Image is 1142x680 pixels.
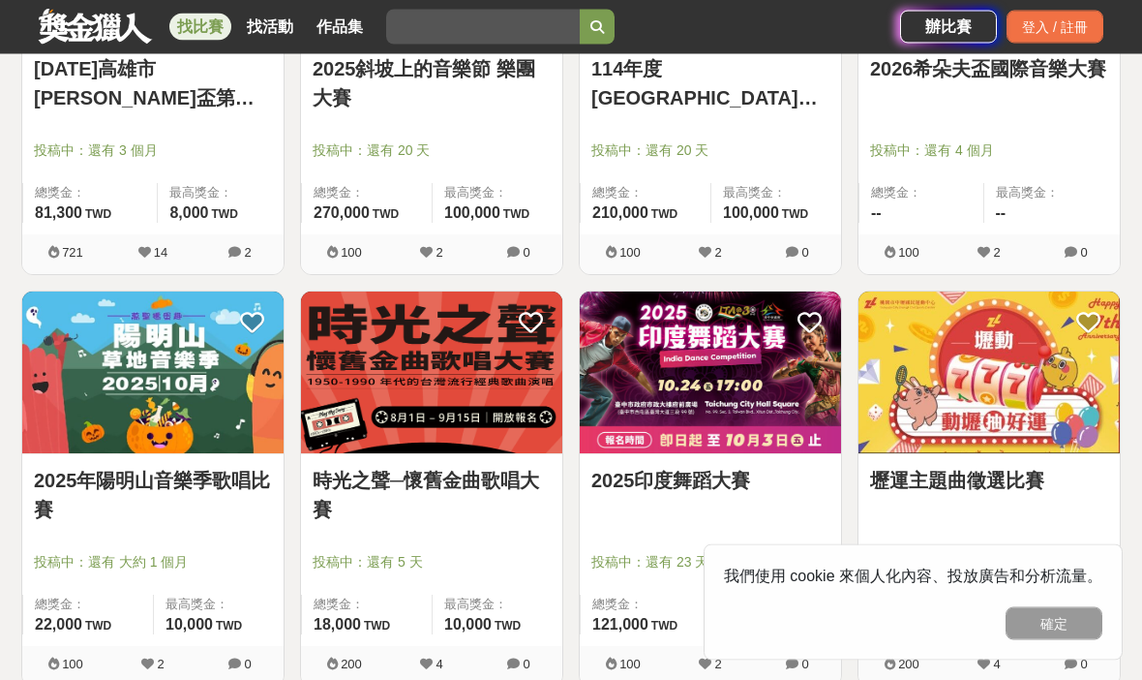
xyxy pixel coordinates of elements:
[169,205,208,222] span: 8,000
[444,205,500,222] span: 100,000
[723,205,779,222] span: 100,000
[216,620,242,634] span: TWD
[1006,607,1102,640] button: 確定
[996,184,1109,203] span: 最高獎金：
[444,184,551,203] span: 最高獎金：
[239,14,301,41] a: 找活動
[314,596,420,615] span: 總獎金：
[858,293,1120,454] img: Cover Image
[503,208,529,222] span: TWD
[898,246,919,261] span: 100
[870,55,1108,84] a: 2026希朵夫盃國際音樂大賽
[313,141,551,162] span: 投稿中：還有 20 天
[165,617,213,634] span: 10,000
[591,467,829,496] a: 2025印度舞蹈大賽
[212,208,238,222] span: TWD
[619,658,641,672] span: 100
[592,596,703,615] span: 總獎金：
[85,620,111,634] span: TWD
[858,293,1120,455] a: Cover Image
[373,208,399,222] span: TWD
[724,568,1102,584] span: 我們使用 cookie 來個人化內容、投放廣告和分析流量。
[341,246,362,261] span: 100
[314,184,420,203] span: 總獎金：
[22,293,284,455] a: Cover Image
[244,246,251,261] span: 2
[993,658,1000,672] span: 4
[165,596,272,615] span: 最高獎金：
[870,467,1108,496] a: 壢運主題曲徵選比賽
[341,658,362,672] span: 200
[801,658,808,672] span: 0
[244,658,251,672] span: 0
[714,246,721,261] span: 2
[157,658,164,672] span: 2
[313,553,551,573] span: 投稿中：還有 5 天
[993,246,1000,261] span: 2
[580,293,841,454] img: Cover Image
[651,620,677,634] span: TWD
[313,55,551,113] a: 2025斜坡上的音樂節 樂團大賽
[591,553,829,573] span: 投稿中：還有 23 天
[22,293,284,454] img: Cover Image
[523,658,529,672] span: 0
[495,620,521,634] span: TWD
[900,11,997,44] a: 辦比賽
[34,55,272,113] a: [DATE]高雄市[PERSON_NAME]盃第五屆全國歌唱比賽
[62,246,83,261] span: 721
[871,184,972,203] span: 總獎金：
[444,596,551,615] span: 最高獎金：
[301,293,562,454] img: Cover Image
[591,141,829,162] span: 投稿中：還有 20 天
[35,184,145,203] span: 總獎金：
[592,184,699,203] span: 總獎金：
[996,205,1007,222] span: --
[723,184,829,203] span: 最高獎金：
[801,246,808,261] span: 0
[313,467,551,525] a: 時光之聲─懷舊金曲歌唱大賽
[592,617,648,634] span: 121,000
[523,246,529,261] span: 0
[154,246,167,261] span: 14
[1007,11,1103,44] div: 登入 / 註冊
[301,293,562,455] a: Cover Image
[169,14,231,41] a: 找比賽
[34,553,272,573] span: 投稿中：還有 大約 1 個月
[34,141,272,162] span: 投稿中：還有 3 個月
[651,208,677,222] span: TWD
[870,141,1108,162] span: 投稿中：還有 4 個月
[1080,658,1087,672] span: 0
[35,617,82,634] span: 22,000
[169,184,272,203] span: 最高獎金：
[898,658,919,672] span: 200
[35,596,141,615] span: 總獎金：
[714,658,721,672] span: 2
[364,620,390,634] span: TWD
[436,658,442,672] span: 4
[591,55,829,113] a: 114年度[GEOGRAPHIC_DATA]住民族音樂季原住民族林班歌大賽
[1080,246,1087,261] span: 0
[62,658,83,672] span: 100
[85,208,111,222] span: TWD
[782,208,808,222] span: TWD
[619,246,641,261] span: 100
[34,467,272,525] a: 2025年陽明山音樂季歌唱比賽
[314,205,370,222] span: 270,000
[436,246,442,261] span: 2
[309,14,371,41] a: 作品集
[871,205,882,222] span: --
[592,205,648,222] span: 210,000
[35,205,82,222] span: 81,300
[314,617,361,634] span: 18,000
[444,617,492,634] span: 10,000
[580,293,841,455] a: Cover Image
